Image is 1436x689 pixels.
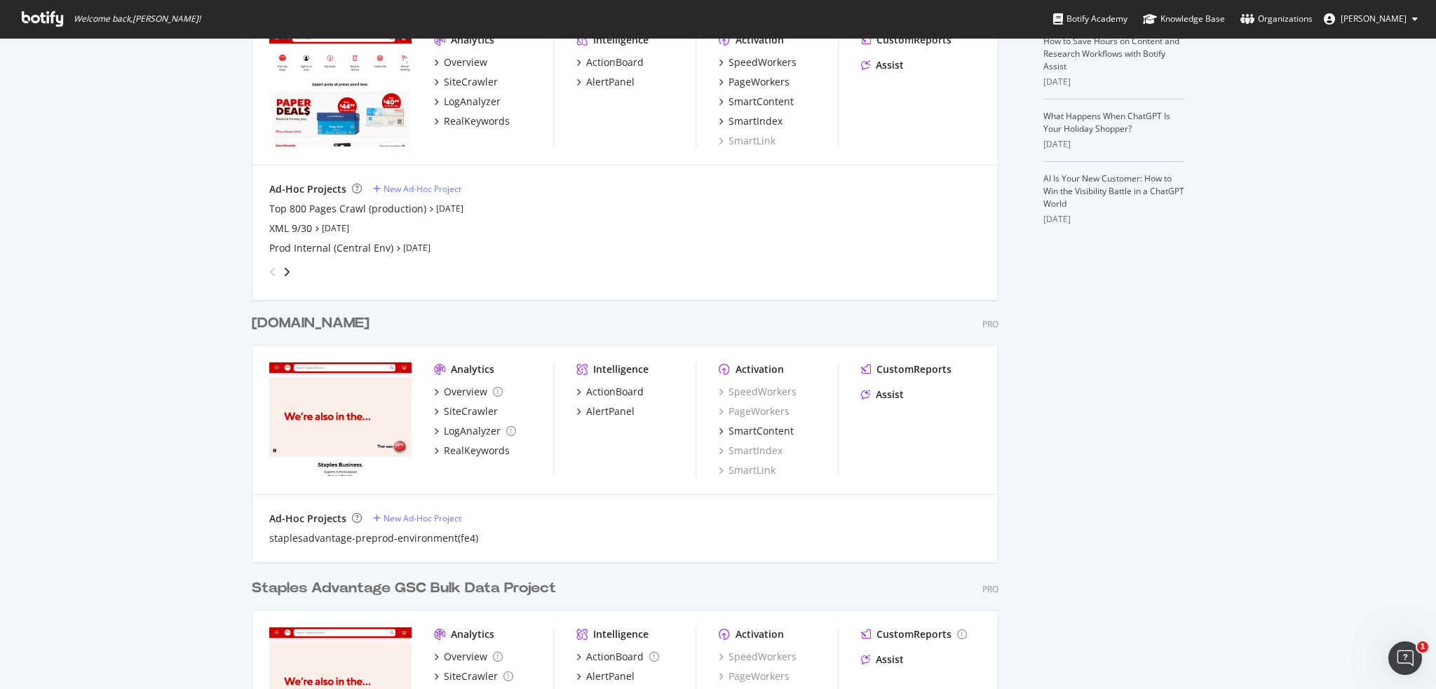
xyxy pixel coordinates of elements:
[719,669,790,683] div: PageWorkers
[269,241,393,255] a: Prod Internal (Central Env)
[269,512,346,526] div: Ad-Hoc Projects
[269,531,478,545] a: staplesadvantage-preprod-environment(fe4)
[593,362,649,376] div: Intelligence
[876,33,951,47] div: CustomReports
[269,182,346,196] div: Ad-Hoc Projects
[252,578,556,599] div: Staples Advantage GSC Bulk Data Project
[719,463,775,477] a: SmartLink
[729,424,794,438] div: SmartContent
[586,404,635,418] div: AlertPanel
[861,58,904,72] a: Assist
[444,114,510,128] div: RealKeywords
[444,404,498,418] div: SiteCrawler
[434,385,503,399] a: Overview
[729,95,794,109] div: SmartContent
[736,33,784,47] div: Activation
[586,650,644,664] div: ActionBoard
[434,95,501,109] a: LogAnalyzer
[1143,12,1225,26] div: Knowledge Base
[719,385,797,399] div: SpeedWorkers
[576,669,635,683] a: AlertPanel
[876,58,904,72] div: Assist
[719,424,794,438] a: SmartContent
[719,650,797,664] a: SpeedWorkers
[1240,12,1313,26] div: Organizations
[403,242,431,254] a: [DATE]
[719,75,790,89] a: PageWorkers
[384,512,461,524] div: New Ad-Hoc Project
[434,424,516,438] a: LogAnalyzer
[982,583,998,595] div: Pro
[576,75,635,89] a: AlertPanel
[269,221,312,236] a: XML 9/30
[451,33,494,47] div: Analytics
[719,114,783,128] a: SmartIndex
[876,388,904,402] div: Assist
[576,404,635,418] a: AlertPanel
[1043,110,1170,135] a: What Happens When ChatGPT Is Your Holiday Shopper?
[269,33,412,146] img: staples.com
[252,578,562,599] a: Staples Advantage GSC Bulk Data Project
[876,653,904,667] div: Assist
[434,650,503,664] a: Overview
[74,13,201,25] span: Welcome back, [PERSON_NAME] !
[719,95,794,109] a: SmartContent
[444,95,501,109] div: LogAnalyzer
[586,55,644,69] div: ActionBoard
[593,627,649,641] div: Intelligence
[436,203,463,214] a: [DATE]
[1388,641,1422,675] iframe: Intercom live chat
[1341,13,1407,25] span: Jeffrey Iwanicki
[719,134,775,148] div: SmartLink
[269,202,426,216] a: Top 800 Pages Crawl (production)
[434,75,498,89] a: SiteCrawler
[736,362,784,376] div: Activation
[861,362,951,376] a: CustomReports
[434,404,498,418] a: SiteCrawler
[384,183,461,195] div: New Ad-Hoc Project
[451,627,494,641] div: Analytics
[444,424,501,438] div: LogAnalyzer
[1043,76,1184,88] div: [DATE]
[444,444,510,458] div: RealKeywords
[434,444,510,458] a: RealKeywords
[876,627,951,641] div: CustomReports
[593,33,649,47] div: Intelligence
[252,313,370,334] div: [DOMAIN_NAME]
[576,55,644,69] a: ActionBoard
[861,627,967,641] a: CustomReports
[729,114,783,128] div: SmartIndex
[252,313,375,334] a: [DOMAIN_NAME]
[444,669,498,683] div: SiteCrawler
[322,222,349,234] a: [DATE]
[444,55,487,69] div: Overview
[444,385,487,399] div: Overview
[736,627,784,641] div: Activation
[586,75,635,89] div: AlertPanel
[1043,35,1179,72] a: How to Save Hours on Content and Research Workflows with Botify Assist
[719,444,783,458] a: SmartIndex
[861,388,904,402] a: Assist
[586,385,644,399] div: ActionBoard
[451,362,494,376] div: Analytics
[1043,138,1184,151] div: [DATE]
[1043,213,1184,226] div: [DATE]
[269,362,412,476] img: staplesadvantage.com
[586,669,635,683] div: AlertPanel
[1043,172,1184,210] a: AI Is Your New Customer: How to Win the Visibility Battle in a ChatGPT World
[861,653,904,667] a: Assist
[729,55,797,69] div: SpeedWorkers
[576,650,659,664] a: ActionBoard
[434,55,487,69] a: Overview
[719,404,790,418] div: PageWorkers
[876,362,951,376] div: CustomReports
[1313,8,1429,30] button: [PERSON_NAME]
[282,265,292,279] div: angle-right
